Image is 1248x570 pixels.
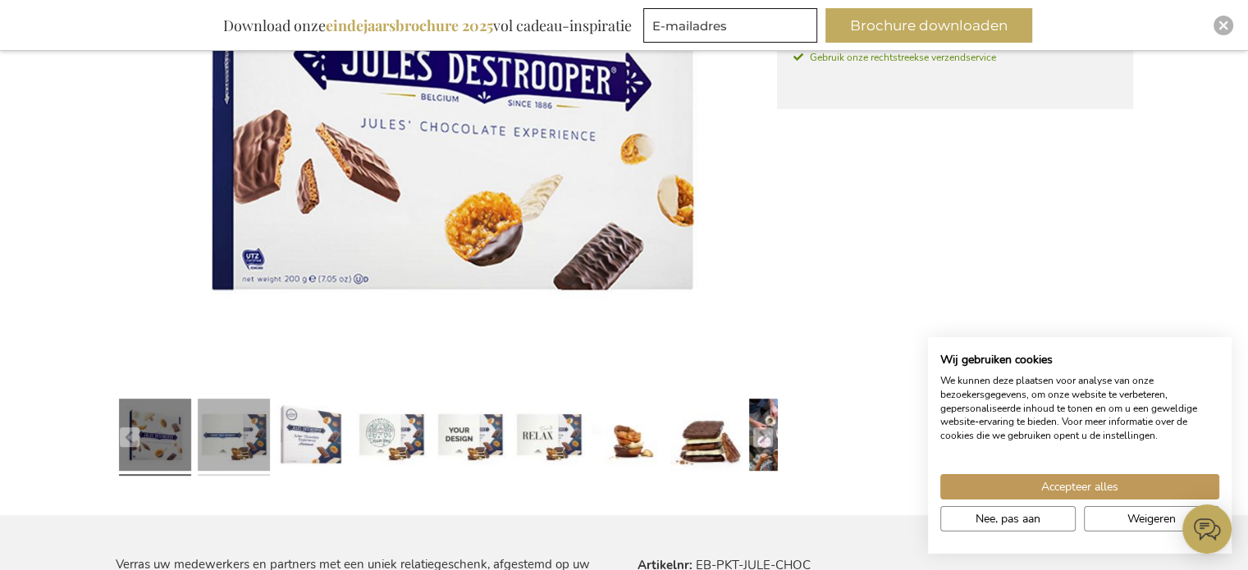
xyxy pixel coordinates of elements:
a: Jules Destrooper Jules' Finest [749,393,821,483]
span: Weigeren [1127,510,1176,527]
div: Close [1214,16,1233,35]
button: Brochure downloaden [825,8,1032,43]
span: Accepteer alles [1041,478,1118,495]
h2: Wij gebruiken cookies [940,353,1219,367]
span: Gebruik onze rechtstreekse verzendservice [793,51,996,64]
a: Jules Destrooper Jules' Chocolate Experience [670,393,743,483]
p: We kunnen deze plaatsen voor analyse van onze bezoekersgegevens, om onze website te verbeteren, g... [940,374,1219,443]
a: Jules Destrooper Jules' Chocolate Experience [119,393,191,483]
button: Accepteer alle cookies [940,474,1219,499]
a: Jules Destrooper Jules' Chocolate Experience [513,393,585,483]
button: Pas cookie voorkeuren aan [940,506,1076,531]
iframe: belco-activator-frame [1182,504,1232,554]
img: Close [1218,21,1228,30]
div: Download onze vol cadeau-inspiratie [216,8,639,43]
form: marketing offers and promotions [643,8,822,48]
button: Alle cookies weigeren [1084,506,1219,531]
a: Gebruik onze rechtstreekse verzendservice [793,48,996,65]
a: Amandelflorentines [592,393,664,483]
a: Jules Destrooper Jules' Chocolate Experience [355,393,427,483]
span: Nee, pas aan [976,510,1040,527]
a: Jules Destrooper Jules' Chocolate Experience [434,393,506,483]
a: Jules Destrooper Jules' Chocolate Experience [198,393,270,483]
input: E-mailadres [643,8,817,43]
a: Jules Destrooper Jules' Chocolate Experience [277,393,349,483]
b: eindejaarsbrochure 2025 [326,16,493,35]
